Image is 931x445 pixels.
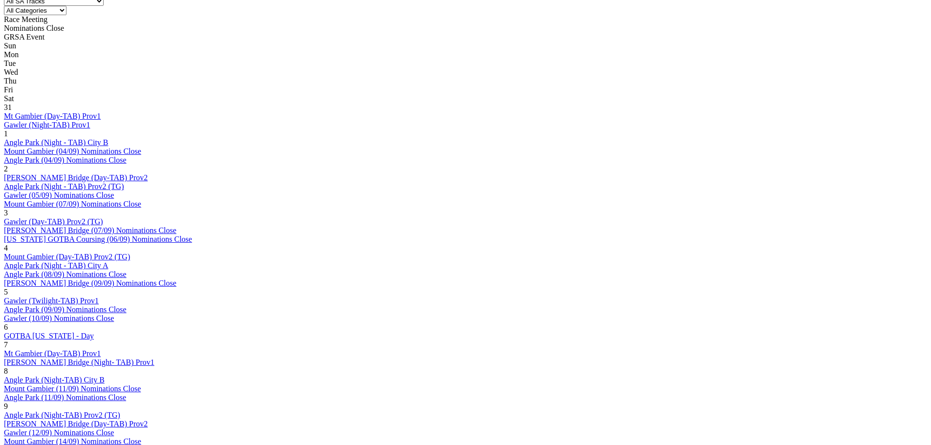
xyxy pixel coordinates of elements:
a: Mt Gambier (Day-TAB) Prov1 [4,112,101,120]
span: 6 [4,323,8,331]
span: 1 [4,129,8,138]
a: [PERSON_NAME] Bridge (Night- TAB) Prov1 [4,358,154,366]
a: Gawler (Twilight-TAB) Prov1 [4,297,99,305]
span: 8 [4,367,8,375]
a: [PERSON_NAME] Bridge (Day-TAB) Prov2 [4,420,148,428]
span: 4 [4,244,8,252]
a: [US_STATE] GOTBA Coursing (06/09) Nominations Close [4,235,192,243]
a: Angle Park (04/09) Nominations Close [4,156,127,164]
span: 2 [4,165,8,173]
a: Angle Park (Night-TAB) Prov2 (TG) [4,411,120,419]
div: Race Meeting [4,15,927,24]
a: Angle Park (11/09) Nominations Close [4,393,126,402]
a: Mount Gambier (04/09) Nominations Close [4,147,141,155]
div: Sun [4,42,927,50]
span: 9 [4,402,8,410]
a: Angle Park (08/09) Nominations Close [4,270,127,278]
a: Gawler (10/09) Nominations Close [4,314,114,322]
a: [PERSON_NAME] Bridge (Day-TAB) Prov2 [4,173,148,182]
div: Fri [4,85,927,94]
a: [PERSON_NAME] Bridge (07/09) Nominations Close [4,226,176,234]
a: GOTBA [US_STATE] - Day [4,332,94,340]
span: 3 [4,209,8,217]
div: Mon [4,50,927,59]
a: Gawler (05/09) Nominations Close [4,191,114,199]
span: 31 [4,103,12,111]
div: Thu [4,77,927,85]
a: Mt Gambier (Day-TAB) Prov1 [4,349,101,358]
div: Sat [4,94,927,103]
span: 5 [4,288,8,296]
a: Angle Park (Night - TAB) City B [4,138,108,147]
a: Mount Gambier (11/09) Nominations Close [4,384,141,393]
a: [PERSON_NAME] Bridge (09/09) Nominations Close [4,279,176,287]
div: Nominations Close [4,24,927,33]
a: Angle Park (Night - TAB) City A [4,261,108,270]
a: Angle Park (Night-TAB) City B [4,376,105,384]
a: Gawler (Night-TAB) Prov1 [4,121,90,129]
a: Angle Park (Night - TAB) Prov2 (TG) [4,182,124,191]
div: Tue [4,59,927,68]
a: Mount Gambier (07/09) Nominations Close [4,200,141,208]
span: 7 [4,340,8,349]
div: Wed [4,68,927,77]
a: Mount Gambier (Day-TAB) Prov2 (TG) [4,253,130,261]
a: Gawler (12/09) Nominations Close [4,428,114,437]
div: GRSA Event [4,33,927,42]
a: Gawler (Day-TAB) Prov2 (TG) [4,217,103,226]
a: Angle Park (09/09) Nominations Close [4,305,127,314]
